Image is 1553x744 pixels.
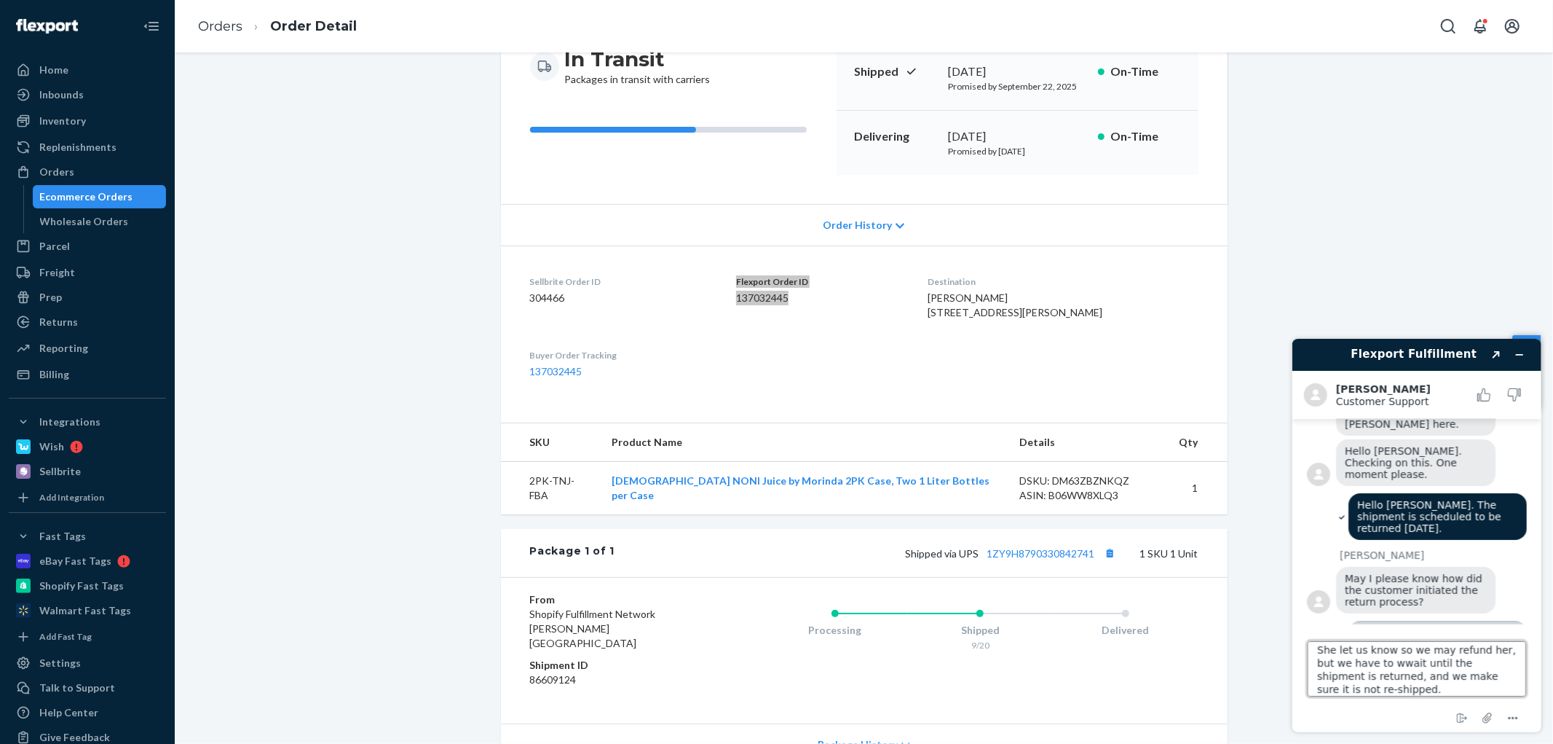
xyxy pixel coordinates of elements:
a: Settings [9,651,166,675]
a: Walmart Fast Tags [9,599,166,622]
th: Product Name [600,423,1008,462]
div: Billing [39,367,69,382]
a: eBay Fast Tags [9,549,166,573]
td: 1 [1167,462,1227,515]
a: Prep [9,286,166,309]
div: eBay Fast Tags [39,554,111,568]
div: [DATE] [949,128,1086,145]
div: Returns [39,315,78,329]
dt: Sellbrite Order ID [530,275,714,288]
a: Reporting [9,337,166,360]
div: Orders [39,165,74,179]
div: Home [39,63,68,77]
a: Returns [9,310,166,334]
p: On-Time [1110,128,1181,145]
a: Sellbrite [9,460,166,483]
a: Help Center [9,701,166,724]
h3: In Transit [565,46,711,72]
dd: 137032445 [736,291,904,305]
button: Open account menu [1498,12,1527,41]
div: Add Integration [39,491,104,504]
div: Reporting [39,341,88,356]
a: Replenishments [9,136,166,159]
div: Freight [39,265,75,280]
dd: 86609124 [530,673,704,687]
a: Inbounds [9,83,166,106]
div: 1 SKU 1 Unit [615,544,1198,563]
div: Integrations [39,415,100,429]
div: Help Center [39,705,98,720]
button: Fast Tags [9,525,166,548]
ol: breadcrumbs [186,5,368,48]
div: DSKU: DM63ZBZNKQZ [1019,474,1156,488]
div: Settings [39,656,81,670]
a: Shopify Fast Tags [9,574,166,598]
a: Ecommerce Orders [33,185,167,208]
div: Processing [762,623,908,638]
a: Add Fast Tag [9,628,166,646]
a: Freight [9,261,166,284]
a: Orders [198,18,242,34]
div: Fast Tags [39,529,86,544]
button: Copy tracking number [1101,544,1120,563]
th: SKU [501,423,601,462]
div: Add Fast Tag [39,630,92,643]
a: Orders [9,160,166,184]
img: Flexport logo [16,19,78,34]
div: Ecommerce Orders [40,189,133,204]
a: Parcel [9,235,166,258]
a: Home [9,58,166,82]
div: 9/20 [907,639,1053,651]
a: 137032445 [530,365,582,377]
p: Promised by [DATE] [949,145,1086,157]
dt: From [530,592,704,607]
dt: Flexport Order ID [736,275,904,288]
p: Shipped [854,63,937,80]
a: 1ZY9H8790330842741 [987,547,1095,560]
div: Wholesale Orders [40,214,129,229]
div: Prep [39,290,62,305]
button: Close Navigation [137,12,166,41]
div: Walmart Fast Tags [39,603,131,618]
span: Chat [32,10,62,23]
p: On-Time [1110,63,1181,80]
div: Packages in transit with carriers [565,46,711,87]
div: Parcel [39,239,70,254]
a: Add Integration [9,489,166,506]
a: Billing [9,363,166,386]
dt: Destination [928,275,1198,288]
button: Open notifications [1466,12,1495,41]
span: Shopify Fulfillment Network [PERSON_NAME][GEOGRAPHIC_DATA] [530,608,656,649]
dt: Buyer Order Tracking [530,349,714,361]
div: Shipped [907,623,1053,638]
div: Replenishments [39,140,116,154]
p: Delivering [854,128,937,145]
div: Inbounds [39,87,84,102]
button: Talk to Support [9,676,166,700]
div: ASIN: B06WW8XLQ3 [1019,488,1156,503]
div: Inventory [39,114,86,128]
div: Delivered [1053,623,1198,638]
a: Order Detail [270,18,357,34]
a: Inventory [9,109,166,133]
button: Integrations [9,410,166,434]
div: Wish [39,439,64,454]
